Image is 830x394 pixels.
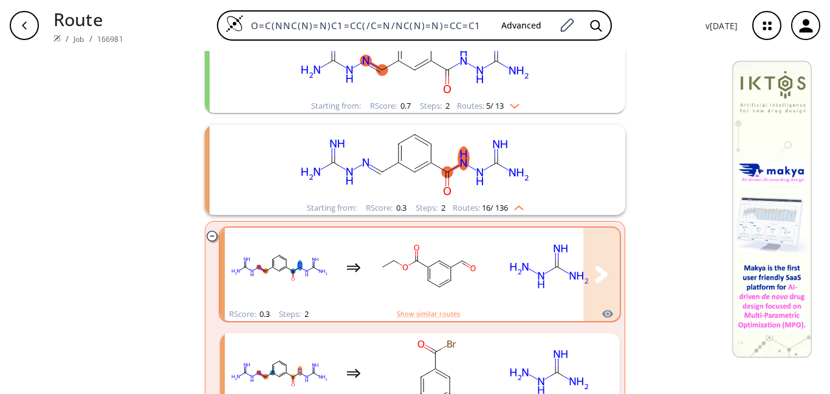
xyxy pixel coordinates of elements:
div: Steps : [420,102,450,110]
img: Logo Spaya [225,15,244,33]
div: Steps : [416,204,445,212]
span: 0.7 [399,100,411,111]
input: Enter SMILES [244,19,492,32]
svg: N=C(N)N/N=C/c1cccc(C(=O)NNC(=N)N)c1 [225,229,334,305]
div: Routes: [457,102,520,110]
span: 0.3 [394,202,406,213]
img: Down [504,99,520,109]
div: Steps : [279,310,309,318]
a: 166981 [97,34,123,44]
svg: CCOC(=O)c1cccc(C=O)c1 [373,229,482,305]
div: Starting from: [311,102,361,110]
div: RScore : [366,204,406,212]
img: Spaya logo [53,35,61,42]
span: 0.3 [258,308,270,319]
svg: N=C(N)NN [495,229,604,305]
span: 2 [444,100,450,111]
div: Routes: [453,204,524,212]
img: Up [508,201,524,211]
p: Route [53,6,123,32]
button: Advanced [492,15,551,37]
a: Job [74,34,84,44]
span: 2 [303,308,309,319]
li: / [66,32,69,45]
button: Show similar routes [397,308,460,319]
svg: N=C(N)N/N=C/c1cccc(C(=O)NNC(=N)N)c1 [257,23,573,99]
li: / [89,32,92,45]
div: RScore : [370,102,411,110]
span: 5 / 13 [486,102,504,110]
span: 16 / 136 [482,204,508,212]
svg: N=C(N)N/N=C/c1cccc(C(=O)NNC(=N)N)c1 [257,125,573,201]
img: Banner [732,61,812,358]
p: v [DATE] [705,19,738,32]
span: 2 [439,202,445,213]
div: Starting from: [307,204,357,212]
